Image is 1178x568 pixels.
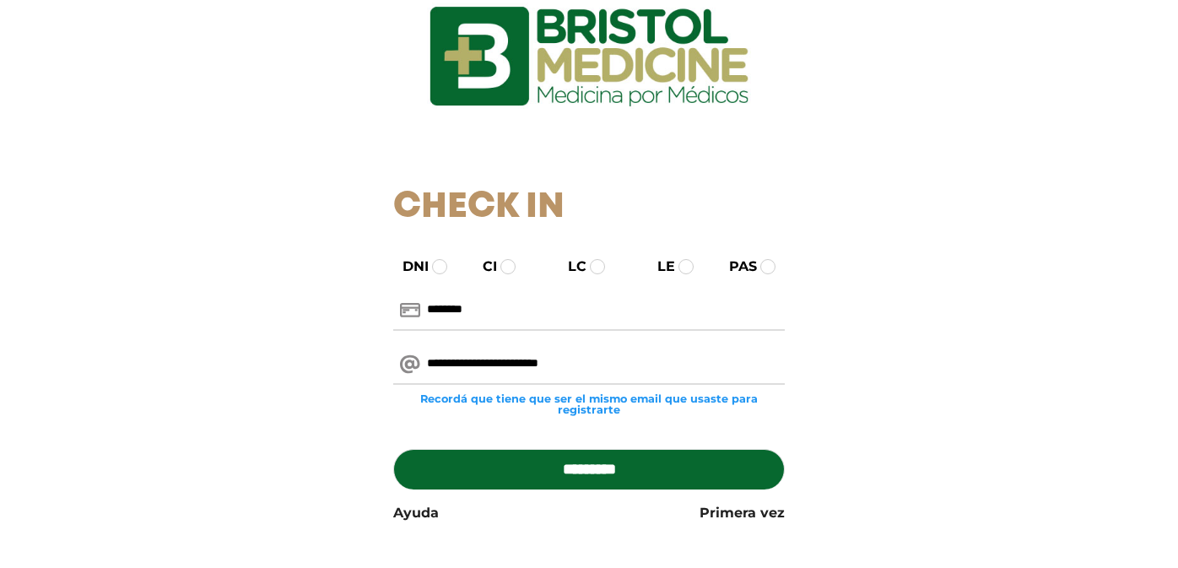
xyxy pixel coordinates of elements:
[393,393,786,415] small: Recordá que tiene que ser el mismo email que usaste para registrarte
[642,257,675,277] label: LE
[700,503,785,523] a: Primera vez
[553,257,586,277] label: LC
[467,257,497,277] label: CI
[714,257,757,277] label: PAS
[393,187,786,229] h1: Check In
[393,503,439,523] a: Ayuda
[387,257,429,277] label: DNI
